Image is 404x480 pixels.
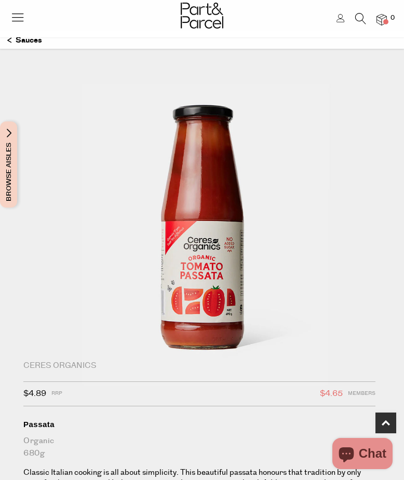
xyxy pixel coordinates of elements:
span: Browse Aisles [3,121,15,208]
div: Passata [23,419,375,430]
img: Part&Parcel [181,3,223,29]
inbox-online-store-chat: Shopify online store chat [329,438,396,472]
img: Passata [46,48,358,415]
span: 0 [388,13,397,23]
span: $4.89 [23,387,46,401]
span: RRP [51,387,62,401]
a: 0 [376,14,387,25]
span: $4.65 [320,387,343,401]
div: Ceres Organics [23,361,375,371]
span: Members [348,387,375,401]
a: Sauces [7,32,42,49]
div: Organic 680g [23,435,375,460]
